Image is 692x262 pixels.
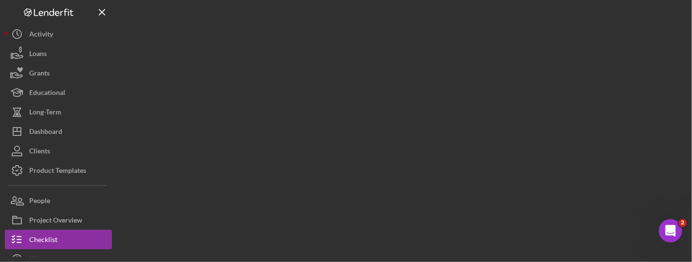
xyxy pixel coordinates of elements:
[29,102,61,124] div: Long-Term
[29,210,82,232] div: Project Overview
[29,122,62,144] div: Dashboard
[659,219,682,243] iframe: Intercom live chat
[29,83,65,105] div: Educational
[5,141,112,161] button: Clients
[29,24,53,46] div: Activity
[5,63,112,83] button: Grants
[5,191,112,210] button: People
[29,191,50,213] div: People
[5,44,112,63] button: Loans
[5,24,112,44] button: Activity
[5,83,112,102] button: Educational
[29,141,50,163] div: Clients
[5,122,112,141] button: Dashboard
[679,219,687,227] span: 2
[29,161,86,183] div: Product Templates
[29,230,57,252] div: Checklist
[29,44,47,66] div: Loans
[5,230,112,249] button: Checklist
[5,161,112,180] button: Product Templates
[5,102,112,122] button: Long-Term
[5,210,112,230] button: Project Overview
[29,63,50,85] div: Grants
